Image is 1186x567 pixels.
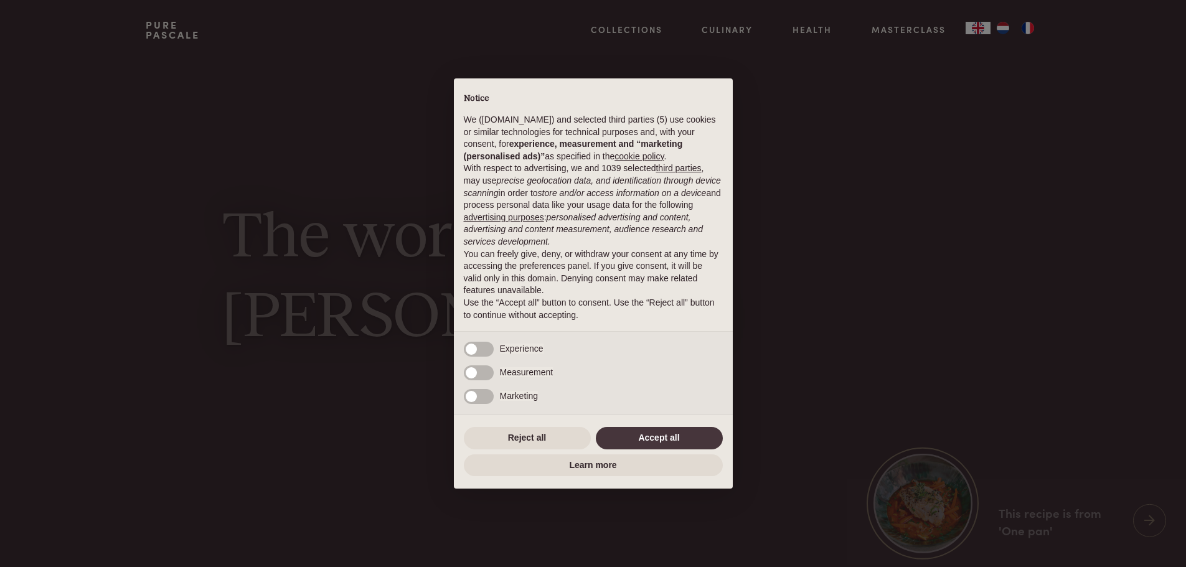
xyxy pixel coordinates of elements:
[464,162,723,248] p: With respect to advertising, we and 1039 selected , may use in order to and process personal data...
[464,139,683,161] strong: experience, measurement and “marketing (personalised ads)”
[464,427,591,449] button: Reject all
[656,162,701,175] button: third parties
[464,454,723,477] button: Learn more
[500,367,553,377] span: Measurement
[464,248,723,297] p: You can freely give, deny, or withdraw your consent at any time by accessing the preferences pane...
[464,176,721,198] em: precise geolocation data, and identification through device scanning
[538,188,707,198] em: store and/or access information on a device
[500,344,544,354] span: Experience
[464,114,723,162] p: We ([DOMAIN_NAME]) and selected third parties (5) use cookies or similar technologies for technic...
[614,151,664,161] a: cookie policy
[596,427,723,449] button: Accept all
[464,93,723,105] h2: Notice
[464,212,544,224] button: advertising purposes
[464,212,703,246] em: personalised advertising and content, advertising and content measurement, audience research and ...
[500,391,538,401] span: Marketing
[464,297,723,321] p: Use the “Accept all” button to consent. Use the “Reject all” button to continue without accepting.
